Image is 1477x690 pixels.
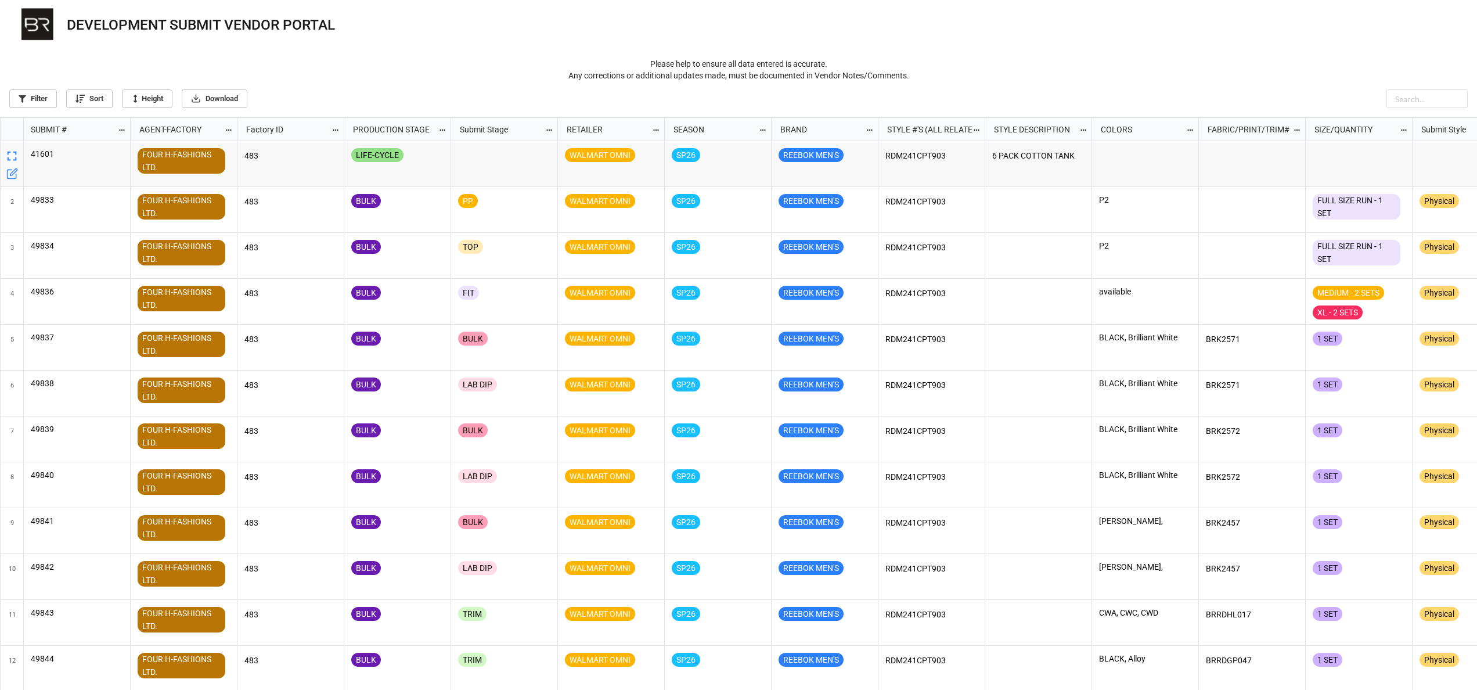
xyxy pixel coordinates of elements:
div: Physical [1420,240,1459,254]
div: XL - 2 SETS [1313,306,1363,319]
div: WALMART OMNI [565,653,635,667]
p: 49843 [31,607,123,619]
p: BLACK, Brilliant White [1099,423,1191,435]
p: 49841 [31,515,123,527]
div: BULK [351,240,381,254]
span: 10 [9,554,16,599]
div: STYLE DESCRIPTION [987,123,1079,136]
p: RDM241CPT903 [885,378,978,394]
p: available [1099,286,1191,297]
a: Download [182,89,247,108]
div: PRODUCTION STAGE [346,123,438,136]
p: 483 [244,469,337,486]
p: RDM241CPT903 [885,286,978,302]
div: REEBOK MEN'S [779,194,844,208]
p: 41601 [31,148,123,160]
div: Submit Stage [453,123,545,136]
div: FOUR H-FASHIONS LTD. [138,653,225,678]
a: Sort [66,89,113,108]
span: 4 [10,279,14,324]
p: 6 PACK COTTON TANK [992,148,1085,164]
p: BRRDGP047 [1206,653,1299,669]
div: SIZE/QUANTITY [1307,123,1399,136]
p: CWA, CWC, CWD [1099,607,1191,619]
div: Physical [1420,653,1459,667]
div: REEBOK MEN'S [779,148,844,162]
div: WALMART OMNI [565,332,635,346]
div: BULK [351,332,381,346]
div: 1 SET [1313,378,1342,391]
div: Physical [1420,378,1459,391]
div: BULK [351,561,381,575]
span: 7 [10,416,14,462]
a: Height [122,89,172,108]
div: FOUR H-FASHIONS LTD. [138,194,225,220]
div: WALMART OMNI [565,561,635,575]
p: RDM241CPT903 [885,332,978,348]
span: 3 [10,233,14,278]
div: WALMART OMNI [565,423,635,437]
span: 9 [10,508,14,554]
div: WALMART OMNI [565,469,635,483]
div: SUBMIT # [24,123,118,136]
div: Physical [1420,286,1459,300]
p: BLACK, Brilliant White [1099,469,1191,481]
p: 49837 [31,332,123,343]
div: Physical [1420,194,1459,208]
p: RDM241CPT903 [885,194,978,210]
div: DEVELOPMENT SUBMIT VENDOR PORTAL [67,18,335,33]
p: 483 [244,607,337,623]
div: SP26 [672,148,700,162]
div: 1 SET [1313,607,1342,621]
div: REEBOK MEN'S [779,286,844,300]
p: RDM241CPT903 [885,515,978,531]
p: RDM241CPT903 [885,423,978,440]
p: 483 [244,653,337,669]
div: REEBOK MEN'S [779,423,844,437]
div: FOUR H-FASHIONS LTD. [138,240,225,265]
span: 6 [10,371,14,416]
p: RDM241CPT903 [885,148,978,164]
div: FIT [458,286,479,300]
p: 483 [244,561,337,577]
div: LIFE-CYCLE [351,148,404,162]
div: SP26 [672,378,700,391]
div: LAB DIP [458,469,497,483]
div: 1 SET [1313,423,1342,437]
p: Please help to ensure all data entered is accurate. Any corrections or additional updates made, m... [9,58,1468,81]
div: BULK [351,653,381,667]
div: BULK [351,423,381,437]
div: FOUR H-FASHIONS LTD. [138,378,225,403]
div: Physical [1420,607,1459,621]
p: 483 [244,515,337,531]
div: FOUR H-FASHIONS LTD. [138,469,225,495]
div: SP26 [672,607,700,621]
p: BRK2572 [1206,469,1299,486]
div: 1 SET [1313,469,1342,483]
div: WALMART OMNI [565,194,635,208]
div: SP26 [672,469,700,483]
div: REEBOK MEN'S [779,653,844,667]
img: user-attachments%2Flegacy%2Fextension-attachments%2FK8rvK7xPsH%2FBR%20LOGO.PNG [17,4,57,46]
div: FOUR H-FASHIONS LTD. [138,515,225,541]
p: 49842 [31,561,123,573]
div: BULK [458,423,488,437]
div: WALMART OMNI [565,240,635,254]
div: TOP [458,240,483,254]
div: 1 SET [1313,653,1342,667]
div: FOUR H-FASHIONS LTD. [138,561,225,587]
div: Physical [1420,561,1459,575]
p: RDM241CPT903 [885,607,978,623]
div: Physical [1420,332,1459,346]
div: BULK [351,469,381,483]
div: FOUR H-FASHIONS LTD. [138,148,225,174]
div: SP26 [672,515,700,529]
div: LAB DIP [458,378,497,391]
div: grid [1,118,131,141]
span: 11 [9,600,16,645]
div: WALMART OMNI [565,515,635,529]
div: FOUR H-FASHIONS LTD. [138,332,225,357]
div: WALMART OMNI [565,286,635,300]
div: WALMART OMNI [565,607,635,621]
div: SEASON [667,123,758,136]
